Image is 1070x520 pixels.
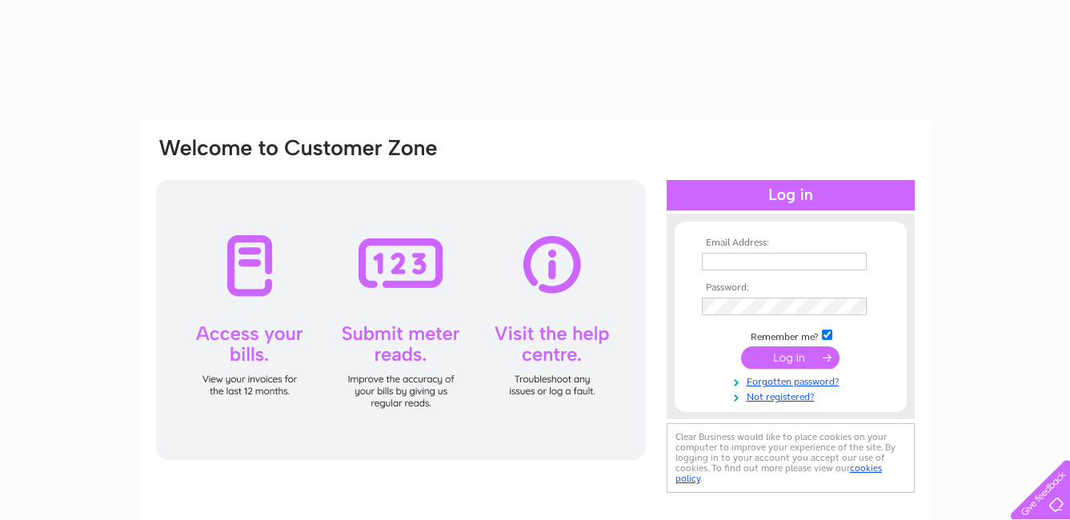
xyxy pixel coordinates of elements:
[698,327,884,343] td: Remember me?
[667,423,915,493] div: Clear Business would like to place cookies on your computer to improve your experience of the sit...
[702,388,884,403] a: Not registered?
[675,462,882,484] a: cookies policy
[698,282,884,294] th: Password:
[702,373,884,388] a: Forgotten password?
[698,238,884,249] th: Email Address:
[741,346,840,369] input: Submit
